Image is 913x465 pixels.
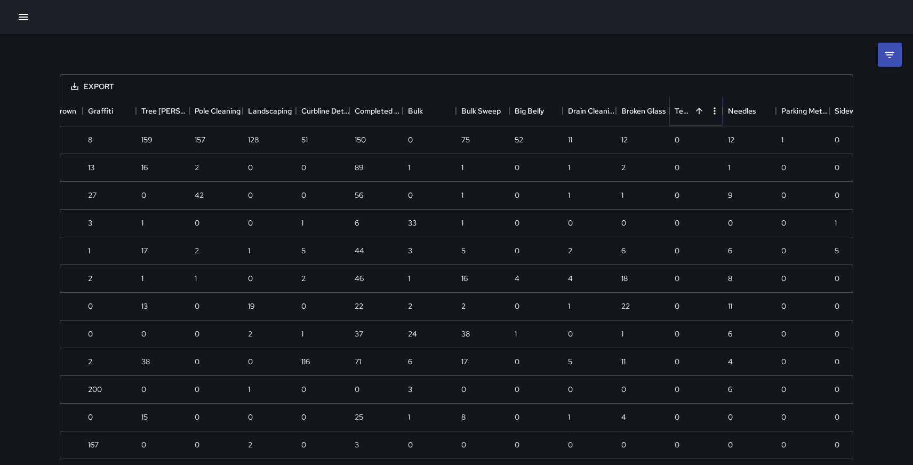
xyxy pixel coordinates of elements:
div: 0 [728,218,733,228]
div: 0 [515,412,519,422]
div: Tent Count [675,96,692,126]
div: 0 [301,439,306,450]
div: 38 [141,356,150,367]
div: 0 [835,328,839,339]
div: 0 [515,190,519,201]
div: 1 [461,162,463,173]
div: 18 [621,273,628,284]
div: 2 [248,439,252,450]
div: 0 [835,301,839,311]
div: 0 [408,439,413,450]
div: 0 [728,412,733,422]
div: Bulk Sweep [456,96,509,126]
div: Completed Trash Bags [355,96,403,126]
div: 0 [835,412,839,422]
div: 2 [461,301,466,311]
div: 0 [515,245,519,256]
div: 0 [515,356,519,367]
div: 0 [88,301,93,311]
div: 0 [568,439,573,450]
div: 0 [248,190,253,201]
div: 2 [568,245,572,256]
div: 0 [781,162,786,173]
div: 0 [461,439,466,450]
div: 2 [88,273,92,284]
div: Landscaping [243,96,296,126]
div: 1 [248,245,250,256]
div: 1 [408,162,410,173]
div: 2 [621,162,626,173]
div: 0 [301,412,306,422]
div: 4 [568,273,573,284]
div: 15 [141,412,148,422]
div: 46 [355,273,364,284]
div: 1 [728,162,730,173]
div: 4 [728,356,733,367]
div: 17 [141,245,148,256]
div: 17 [461,356,468,367]
div: 6 [355,218,359,228]
div: 5 [461,245,466,256]
div: 0 [675,412,679,422]
div: Bulk Sweep [461,96,501,126]
div: 1 [835,218,837,228]
div: 0 [568,384,573,395]
div: 13 [88,162,94,173]
div: 6 [728,245,732,256]
div: Big Belly [515,96,544,126]
div: 150 [355,134,366,145]
div: 0 [835,273,839,284]
div: 25 [355,412,363,422]
div: 0 [835,134,839,145]
div: 1 [568,190,570,201]
div: 1 [408,273,410,284]
div: 2 [195,162,199,173]
div: 37 [355,328,363,339]
div: 1 [301,328,303,339]
div: 1 [461,190,463,201]
div: 0 [195,412,199,422]
div: 0 [675,439,679,450]
div: 0 [781,218,786,228]
div: 0 [141,439,146,450]
div: 0 [515,162,519,173]
div: 51 [301,134,308,145]
div: 1 [568,162,570,173]
div: 0 [835,162,839,173]
div: 0 [835,356,839,367]
div: 16 [141,162,148,173]
div: 22 [621,301,630,311]
div: 11 [728,301,732,311]
div: 1 [621,190,623,201]
div: 1 [568,412,570,422]
div: 12 [621,134,628,145]
div: Graffiti [88,96,113,126]
div: 5 [301,245,306,256]
div: 11 [568,134,572,145]
div: 2 [301,273,306,284]
div: Drain Cleaning [563,96,616,126]
div: 0 [88,328,93,339]
div: 0 [515,301,519,311]
div: 0 [301,190,306,201]
div: 0 [621,384,626,395]
div: 0 [568,218,573,228]
div: 38 [461,328,470,339]
div: 0 [781,384,786,395]
div: 128 [248,134,259,145]
div: Drain Cleaning [568,96,616,126]
div: 0 [195,384,199,395]
div: 0 [675,245,679,256]
div: Pole Cleaning [195,96,241,126]
div: 52 [515,134,523,145]
div: 22 [355,301,363,311]
div: 0 [675,301,679,311]
div: 6 [408,356,412,367]
div: 159 [141,134,153,145]
div: 2 [248,328,252,339]
div: 0 [248,218,253,228]
div: 0 [781,328,786,339]
div: 11 [621,356,626,367]
div: 1 [568,301,570,311]
div: Pole Cleaning [189,96,243,126]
